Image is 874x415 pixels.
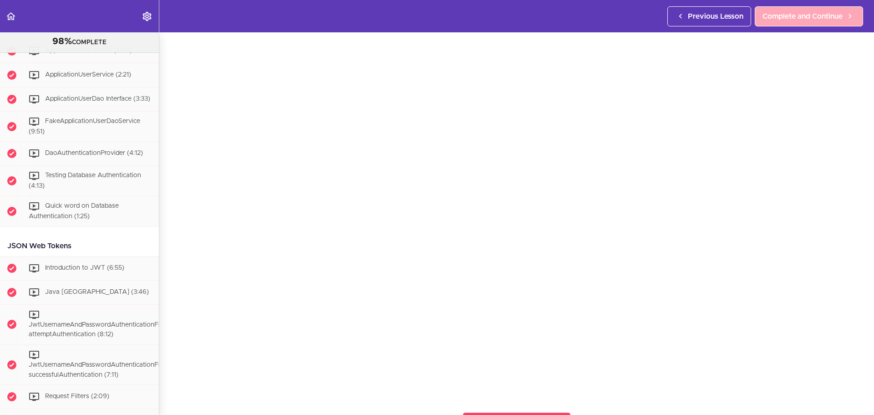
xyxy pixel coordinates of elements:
span: Complete and Continue [762,11,843,22]
svg: Settings Menu [142,11,152,22]
a: Complete and Continue [755,6,863,26]
div: COMPLETE [11,36,147,48]
svg: Back to course curriculum [5,11,16,22]
span: JwtUsernameAndPasswordAuthenticationFilter successfulAuthentication (7:11) [29,362,169,378]
span: Java [GEOGRAPHIC_DATA] (3:46) [45,289,149,295]
iframe: Video Player [178,16,856,398]
a: Previous Lesson [667,6,751,26]
span: ApplicationUserService (2:21) [45,72,131,78]
span: FakeApplicationUserDaoService (9:51) [29,118,140,135]
span: DaoAuthenticationProvider (4:12) [45,150,143,157]
span: ApplicationUserDao Interface (3:33) [45,96,150,102]
span: Previous Lesson [688,11,743,22]
span: 98% [52,37,72,46]
span: Introduction to JWT (6:55) [45,265,124,271]
span: Quick word on Database Authentication (1:25) [29,203,119,220]
span: Testing Database Authentication (4:13) [29,173,141,190]
span: JwtUsernameAndPasswordAuthenticationFilter attemptAuthentication (8:12) [29,322,169,338]
span: Request Filters (2:09) [45,394,109,400]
